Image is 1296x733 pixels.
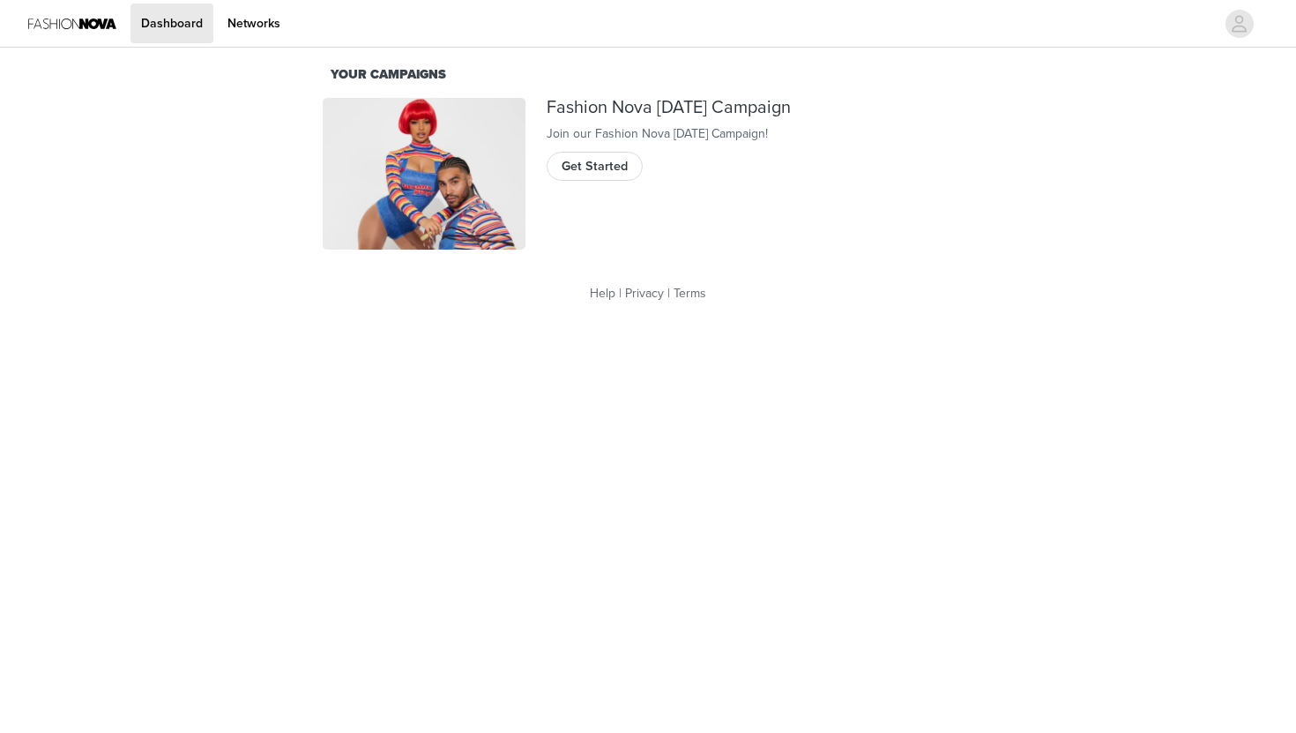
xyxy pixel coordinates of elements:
[590,286,615,301] a: Help
[331,65,965,85] div: Your Campaigns
[547,98,973,118] div: Fashion Nova [DATE] Campaign
[1231,10,1248,38] div: avatar
[674,286,706,301] a: Terms
[323,98,525,251] img: Fashion Nova
[28,4,116,43] img: Fashion Nova Logo
[667,286,670,301] span: |
[619,286,622,301] span: |
[130,4,213,43] a: Dashboard
[217,4,291,43] a: Networks
[547,152,643,180] button: Get Started
[625,286,664,301] a: Privacy
[562,157,628,176] span: Get Started
[547,124,973,143] div: Join our Fashion Nova [DATE] Campaign!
